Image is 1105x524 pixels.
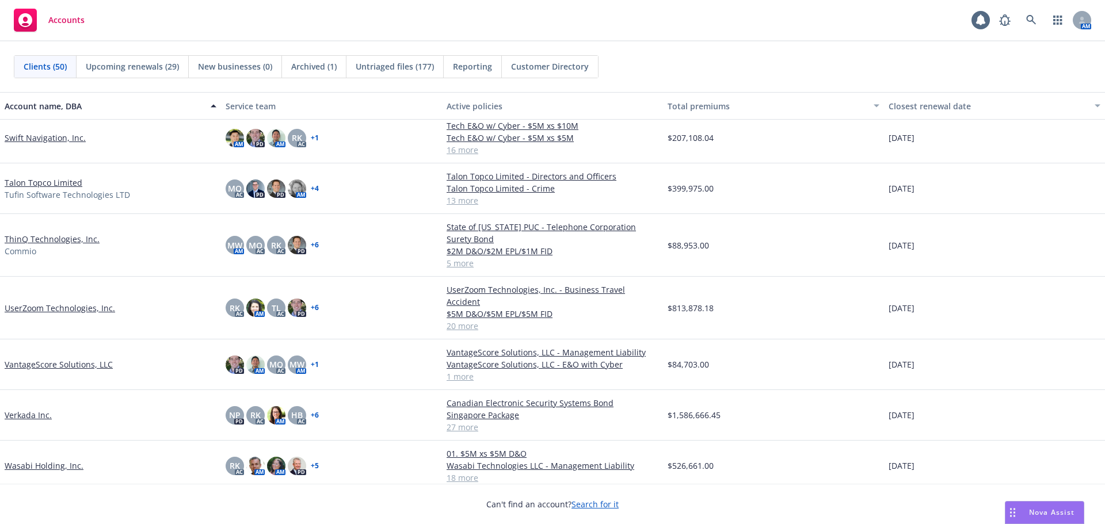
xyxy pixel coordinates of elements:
a: + 1 [311,135,319,141]
span: $88,953.00 [668,239,709,251]
button: Total premiums [663,92,884,120]
span: MQ [249,239,262,251]
img: photo [267,406,285,424]
span: Commio [5,245,36,257]
a: 20 more [447,320,658,332]
span: NP [229,409,241,421]
a: $2M D&O/$2M EPL/$1M FID [447,245,658,257]
span: [DATE] [889,182,915,194]
a: Singapore Package [447,409,658,421]
span: MQ [269,358,283,370]
button: Closest renewal date [884,92,1105,120]
a: Switch app [1046,9,1069,32]
span: [DATE] [889,302,915,314]
a: Canadian Electronic Security Systems Bond [447,397,658,409]
img: photo [246,457,265,475]
a: 16 more [447,144,658,156]
a: Wasabi Holding, Inc. [5,460,83,472]
a: UserZoom Technologies, Inc. - Business Travel Accident [447,284,658,308]
span: $84,703.00 [668,358,709,370]
span: RK [271,239,281,251]
span: RK [230,460,240,472]
a: Swift Navigation, Inc. [5,132,86,144]
img: photo [226,129,244,147]
a: Wasabi Technologies LLC - Management Liability [447,460,658,472]
span: Tufin Software Technologies LTD [5,189,130,201]
a: Accounts [9,4,89,36]
div: Closest renewal date [889,100,1088,112]
a: Talon Topco Limited - Crime [447,182,658,194]
img: photo [246,129,265,147]
img: photo [246,355,265,374]
a: + 4 [311,185,319,192]
img: photo [246,299,265,317]
a: 27 more [447,421,658,433]
span: [DATE] [889,239,915,251]
button: Service team [221,92,442,120]
span: $813,878.18 [668,302,714,314]
a: VantageScore Solutions, LLC - E&O with Cyber [447,358,658,370]
a: VantageScore Solutions, LLC [5,358,113,370]
img: photo [288,179,306,198]
a: + 6 [311,304,319,311]
a: UserZoom Technologies, Inc. [5,302,115,314]
img: photo [267,129,285,147]
img: photo [246,179,265,198]
span: MQ [228,182,242,194]
span: Accounts [48,16,85,25]
a: Talon Topco Limited - Directors and Officers [447,170,658,182]
span: [DATE] [889,358,915,370]
span: $207,108.04 [668,132,714,144]
img: photo [267,457,285,475]
span: $1,586,666.45 [668,409,721,421]
a: 01. $5M xs $5M D&O [447,447,658,460]
a: 18 more [447,472,658,484]
span: $526,661.00 [668,460,714,472]
div: Total premiums [668,100,867,112]
span: MW [289,358,304,370]
img: photo [267,179,285,198]
span: [DATE] [889,409,915,421]
a: VantageScore Solutions, LLC - Management Liability [447,346,658,358]
span: TL [272,302,281,314]
div: Active policies [447,100,658,112]
span: RK [292,132,302,144]
img: photo [226,355,244,374]
a: 1 more [447,370,658,383]
span: $399,975.00 [668,182,714,194]
span: Upcoming renewals (29) [86,60,179,72]
a: Verkada Inc. [5,409,52,421]
span: Clients (50) [24,60,67,72]
a: ThinQ Technologies, Inc. [5,233,100,245]
img: photo [288,299,306,317]
span: Nova Assist [1029,507,1074,517]
span: Customer Directory [511,60,589,72]
button: Active policies [442,92,663,120]
span: MW [227,239,242,251]
img: photo [288,457,306,475]
a: Search for it [571,499,619,510]
a: + 5 [311,462,319,469]
a: + 6 [311,412,319,419]
a: 5 more [447,257,658,269]
span: HB [291,409,303,421]
span: [DATE] [889,460,915,472]
span: Archived (1) [291,60,337,72]
a: Talon Topco Limited [5,177,82,189]
a: 13 more [447,194,658,206]
a: Report a Bug [993,9,1016,32]
span: Untriaged files (177) [356,60,434,72]
div: Account name, DBA [5,100,204,112]
span: [DATE] [889,132,915,144]
a: + 1 [311,361,319,368]
a: State of [US_STATE] PUC - Telephone Corporation Surety Bond [447,221,658,245]
div: Service team [226,100,437,112]
a: $5M D&O/$5M EPL/$5M FID [447,308,658,320]
a: + 6 [311,242,319,248]
span: RK [250,409,261,421]
span: New businesses (0) [198,60,272,72]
